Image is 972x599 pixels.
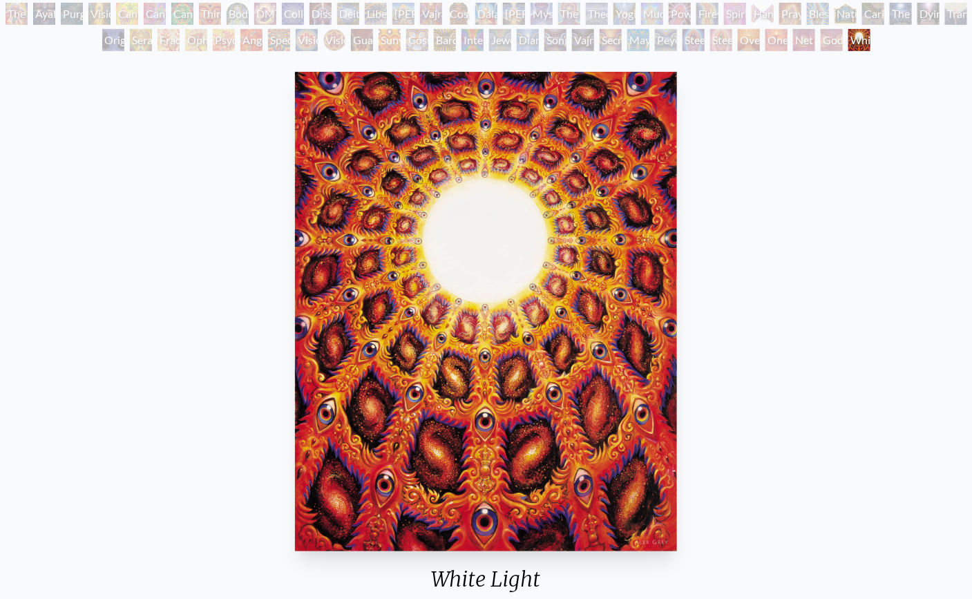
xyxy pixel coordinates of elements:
div: Vajra Being [572,29,594,51]
div: Praying Hands [779,3,801,25]
div: The Seer [558,3,580,25]
div: Secret Writing Being [600,29,622,51]
div: Guardian of Infinite Vision [351,29,373,51]
div: Angel Skin [240,29,263,51]
div: Jewel Being [489,29,511,51]
div: Body/Mind as a Vibratory Field of Energy [227,3,249,25]
div: Power to the Peaceful [669,3,691,25]
div: Peyote Being [655,29,677,51]
div: Liberation Through Seeing [365,3,387,25]
div: Net of Being [793,29,815,51]
div: Interbeing [461,29,484,51]
div: Song of Vajra Being [544,29,566,51]
img: White-Light-1999-Alex-Grey-watermarked.jpg [295,72,677,551]
div: Dissectional Art for Tool's Lateralus CD [309,3,332,25]
div: Vision Tree [88,3,111,25]
div: Cannabis Sutra [144,3,166,25]
div: Ophanic Eyelash [185,29,207,51]
div: Dying [917,3,940,25]
div: Deities & Demons Drinking from the Milky Pool [337,3,359,25]
div: Godself [821,29,843,51]
div: Diamond Being [517,29,539,51]
div: Bardo Being [434,29,456,51]
div: Dalai Lama [475,3,497,25]
div: Sunyata [379,29,401,51]
div: Purging [61,3,83,25]
div: Vision Crystal [296,29,318,51]
div: The Shulgins and their Alchemical Angels [6,3,28,25]
div: Theologue [586,3,608,25]
div: Yogi & the Möbius Sphere [613,3,636,25]
div: Spirit Animates the Flesh [724,3,746,25]
div: Third Eye Tears of Joy [199,3,221,25]
div: Psychomicrograph of a Fractal Paisley Cherub Feather Tip [213,29,235,51]
div: Fractal Eyes [158,29,180,51]
div: Cosmic [DEMOGRAPHIC_DATA] [448,3,470,25]
div: Seraphic Transport Docking on the Third Eye [130,29,152,51]
div: Mystic Eye [531,3,553,25]
div: DMT - The Spirit Molecule [254,3,276,25]
div: Spectral Lotus [268,29,290,51]
div: Ayahuasca Visitation [33,3,55,25]
div: Steeplehead 2 [710,29,732,51]
div: One [765,29,788,51]
div: The Soul Finds It's Way [890,3,912,25]
div: White Light [848,29,870,51]
div: Vision [PERSON_NAME] [323,29,345,51]
div: Transfiguration [945,3,967,25]
div: Caring [862,3,884,25]
div: Vajra Guru [420,3,442,25]
div: [PERSON_NAME] [503,3,525,25]
div: Steeplehead 1 [683,29,705,51]
div: Nature of Mind [835,3,857,25]
div: Collective Vision [282,3,304,25]
div: Cannabis Mudra [116,3,138,25]
div: Firewalking [696,3,718,25]
div: Mudra [641,3,663,25]
div: Oversoul [738,29,760,51]
div: Mayan Being [627,29,649,51]
div: Original Face [102,29,124,51]
div: Cosmic Elf [406,29,428,51]
div: [PERSON_NAME] [392,3,414,25]
div: Cannabacchus [171,3,193,25]
div: Blessing Hand [807,3,829,25]
div: Hands that See [752,3,774,25]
